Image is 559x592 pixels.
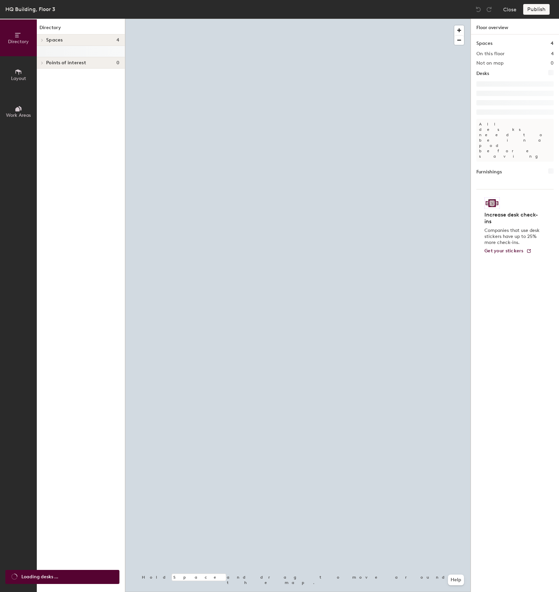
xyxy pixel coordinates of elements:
[551,51,554,57] h2: 4
[8,39,29,45] span: Directory
[37,24,125,34] h1: Directory
[503,4,517,15] button: Close
[484,248,524,254] span: Get your stickers
[116,37,119,43] span: 4
[6,112,31,118] span: Work Areas
[484,212,542,225] h4: Increase desk check-ins
[484,248,532,254] a: Get your stickers
[476,168,502,176] h1: Furnishings
[484,197,500,209] img: Sticker logo
[476,61,503,66] h2: Not on map
[484,228,542,246] p: Companies that use desk stickers have up to 25% more check-ins.
[476,119,554,162] p: All desks need to be in a pod before saving
[476,51,505,57] h2: On this floor
[5,5,55,13] div: HQ Building, Floor 3
[46,37,63,43] span: Spaces
[486,6,492,13] img: Redo
[46,60,86,66] span: Points of interest
[551,61,554,66] h2: 0
[476,40,492,47] h1: Spaces
[448,575,464,585] button: Help
[476,70,489,77] h1: Desks
[471,19,559,34] h1: Floor overview
[11,76,26,81] span: Layout
[116,60,119,66] span: 0
[475,6,482,13] img: Undo
[551,40,554,47] h1: 4
[21,573,58,581] span: Loading desks ...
